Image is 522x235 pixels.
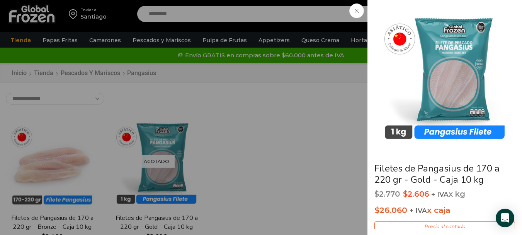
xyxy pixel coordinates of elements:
[374,204,515,217] p: x caja
[374,221,515,232] p: Precio al contado
[374,190,515,199] p: x kg
[496,209,514,227] div: Open Intercom Messenger
[374,189,400,199] bdi: 2.770
[374,205,407,215] bdi: 26.060
[403,189,429,199] bdi: 2.606
[410,207,427,214] span: + IVA
[431,190,449,198] span: + IVA
[403,189,408,199] span: $
[374,162,500,186] a: Filetes de Pangasius de 170 a 220 gr - Gold - Caja 10 kg
[374,205,379,215] span: $
[375,6,514,148] div: 1 / 3
[375,6,514,145] img: pangasius
[374,189,379,199] span: $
